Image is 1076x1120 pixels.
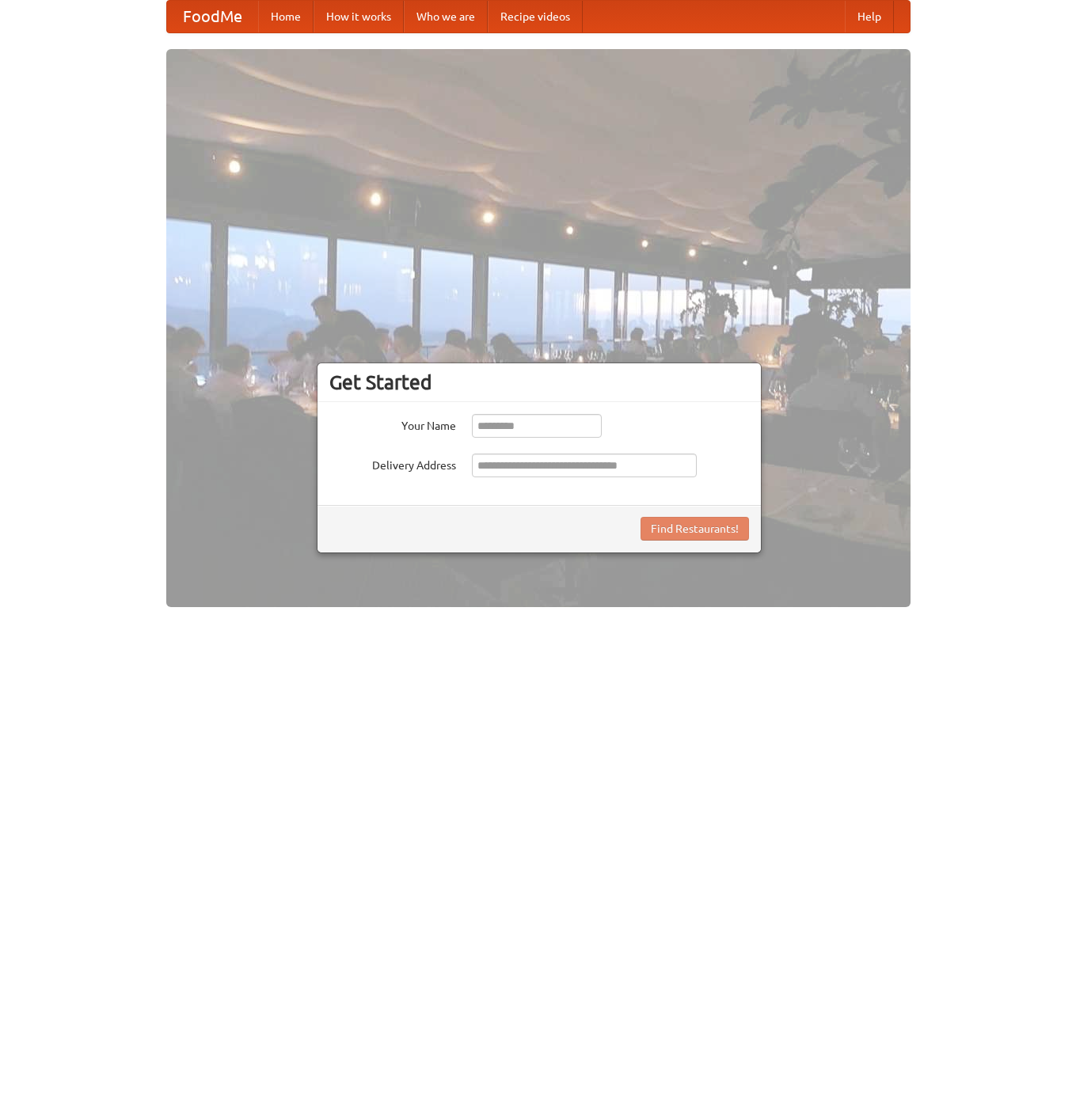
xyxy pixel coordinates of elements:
[641,517,749,541] button: Find Restaurants!
[167,1,258,32] a: FoodMe
[329,370,749,394] h3: Get Started
[845,1,894,32] a: Help
[314,1,404,32] a: How it works
[329,454,456,473] label: Delivery Address
[404,1,488,32] a: Who we are
[488,1,583,32] a: Recipe videos
[258,1,314,32] a: Home
[329,414,456,434] label: Your Name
